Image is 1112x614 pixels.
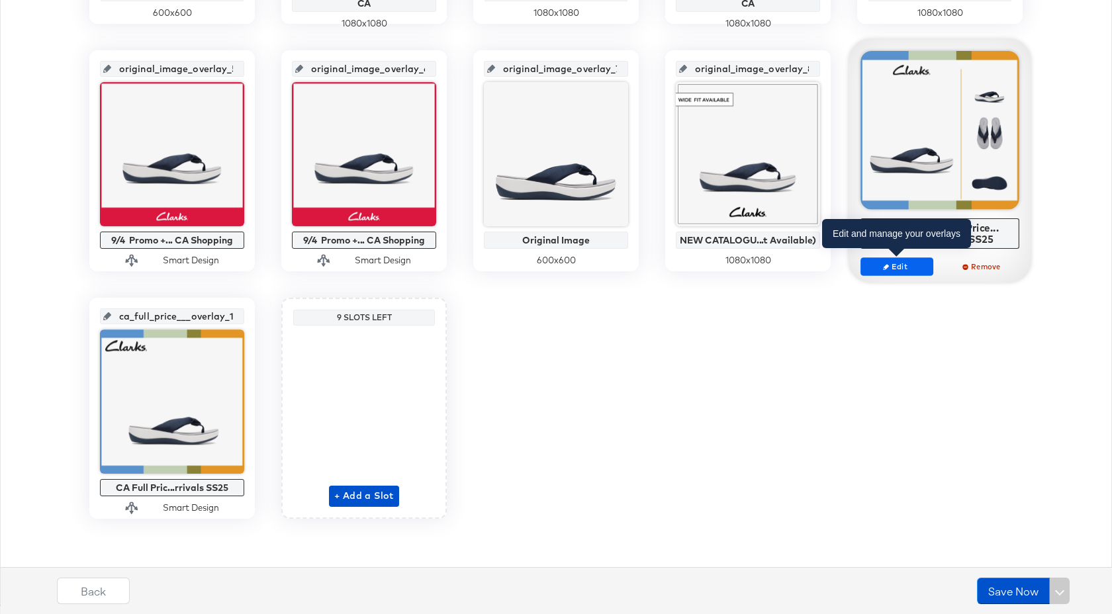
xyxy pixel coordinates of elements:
[860,257,933,276] button: Edit
[292,17,436,30] div: 1080 x 1080
[163,502,219,514] div: Smart Design
[103,482,241,493] div: CA Full Pric...rrivals SS25
[947,257,1019,276] button: Remove
[868,7,1012,19] div: 1080 x 1080
[329,486,399,507] button: + Add a Slot
[355,254,411,267] div: Smart Design
[484,7,628,19] div: 1080 x 1080
[100,7,244,19] div: 600 x 600
[334,488,394,504] span: + Add a Slot
[484,254,628,267] div: 600 x 600
[487,235,625,245] div: Original Image
[866,261,927,271] span: Edit
[163,254,219,267] div: Smart Design
[679,235,817,245] div: NEW CATALOGU...t Available)
[676,254,820,267] div: 1080 x 1080
[295,235,433,245] div: 9/4 Promo +... CA Shopping
[103,235,241,245] div: 9/4 Promo +... CA Shopping
[977,578,1050,604] button: Save Now
[676,17,820,30] div: 1080 x 1080
[864,222,1016,245] div: CA shopping Full Price... Arrivals Collage SS25
[952,261,1013,271] span: Remove
[57,578,130,604] button: Back
[297,312,432,323] div: 9 Slots Left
